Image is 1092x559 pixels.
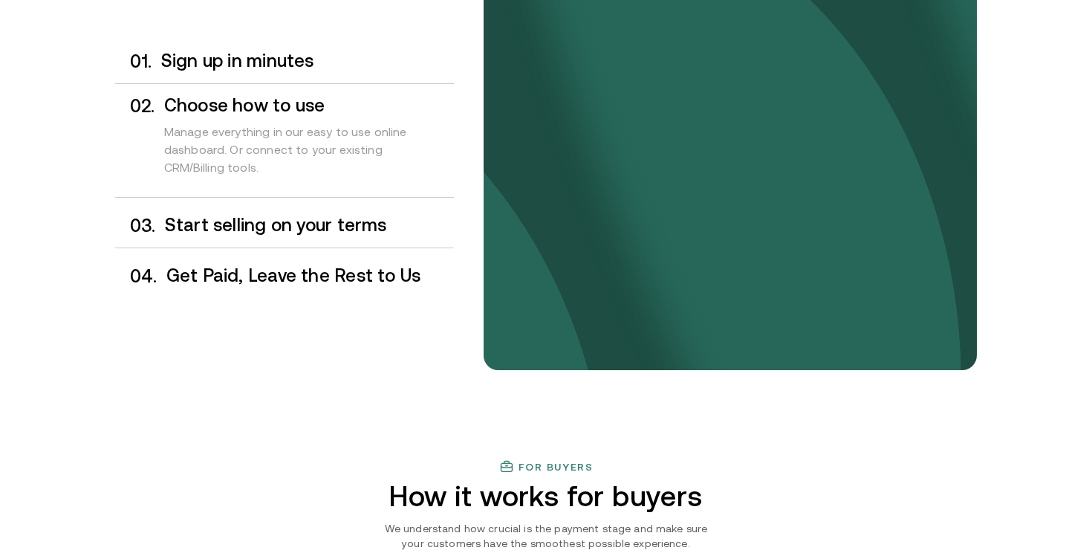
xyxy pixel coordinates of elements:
[377,521,715,551] p: We understand how crucial is the payment stage and make sure your customers have the smoothest po...
[166,266,454,285] h3: Get Paid, Leave the Rest to Us
[330,480,763,512] h2: How it works for buyers
[161,51,454,71] h3: Sign up in minutes
[519,461,594,473] h3: For buyers
[115,96,155,191] div: 0 2 .
[115,51,152,71] div: 0 1 .
[165,216,454,235] h3: Start selling on your terms
[164,115,454,191] div: Manage everything in our easy to use online dashboard. Or connect to your existing CRM/Billing to...
[115,216,156,236] div: 0 3 .
[115,266,157,286] div: 0 4 .
[164,96,454,115] h3: Choose how to use
[499,459,514,474] img: finance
